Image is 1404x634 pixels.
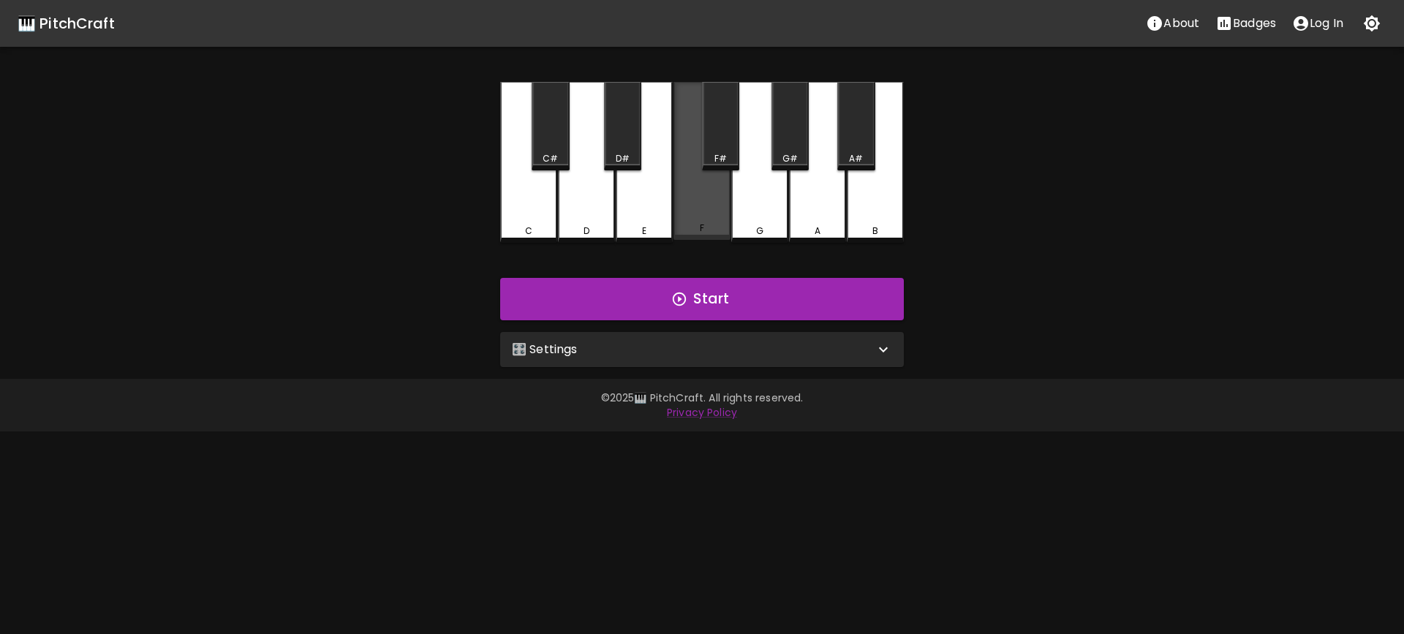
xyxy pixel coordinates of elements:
div: G [756,224,763,238]
div: D [584,224,589,238]
div: A# [849,152,863,165]
div: 🎛️ Settings [500,332,904,367]
div: E [642,224,646,238]
button: Stats [1207,9,1284,38]
a: Privacy Policy [667,405,737,420]
p: 🎛️ Settings [512,341,578,358]
button: About [1138,9,1207,38]
div: B [872,224,878,238]
button: Start [500,278,904,320]
button: account of current user [1284,9,1351,38]
div: F [700,222,704,235]
div: C [525,224,532,238]
div: A [815,224,820,238]
p: Log In [1310,15,1343,32]
p: About [1163,15,1199,32]
div: D# [616,152,630,165]
div: F# [714,152,727,165]
div: C# [543,152,558,165]
div: G# [782,152,798,165]
p: © 2025 🎹 PitchCraft. All rights reserved. [281,390,1123,405]
p: Badges [1233,15,1276,32]
a: 🎹 PitchCraft [18,12,115,35]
